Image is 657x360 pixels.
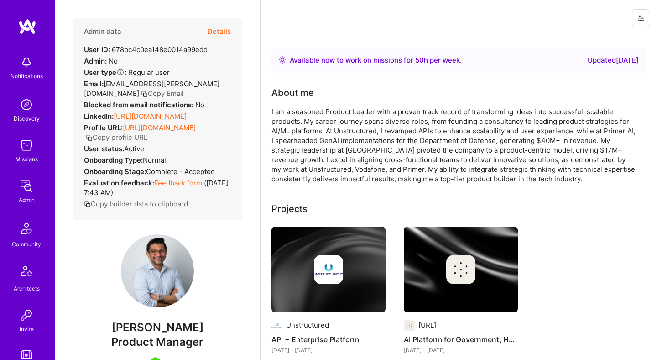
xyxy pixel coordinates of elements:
div: Invite [20,324,34,334]
strong: User type : [84,68,126,77]
span: Active [124,144,144,153]
img: Community [16,217,37,239]
strong: Onboarding Type: [84,156,143,164]
img: logo [18,18,36,35]
strong: User ID: [84,45,110,54]
span: Complete - Accepted [146,167,215,176]
img: bell [17,53,36,71]
i: icon Copy [141,90,148,97]
div: [URL] [418,320,436,330]
h4: API + Enterprise Platform [271,334,386,345]
button: Copy profile URL [86,132,147,142]
button: Details [208,18,231,45]
h4: Admin data [84,27,121,36]
i: Help [116,68,125,76]
div: Discovery [14,114,40,123]
img: Company logo [314,255,343,284]
img: admin teamwork [17,177,36,195]
a: [URL][DOMAIN_NAME] [123,123,196,132]
span: 50 [415,56,424,64]
span: normal [143,156,166,164]
div: 678bc4c0ea148e0014a99edd [84,45,208,54]
strong: Admin: [84,57,107,65]
div: No [84,100,204,110]
strong: Onboarding Stage: [84,167,146,176]
span: Product Manager [111,335,203,349]
strong: LinkedIn: [84,112,114,121]
img: Company logo [271,320,282,331]
div: Available now to work on missions for h per week . [290,55,462,66]
div: Architects [14,284,40,293]
img: tokens [21,350,32,359]
img: Invite [17,306,36,324]
div: Notifications [10,71,43,81]
i: icon Copy [84,201,91,208]
i: icon Copy [86,134,93,141]
span: [PERSON_NAME] [73,321,242,334]
img: Availability [279,56,286,64]
strong: Profile URL: [84,123,123,132]
strong: Evaluation feedback: [84,179,154,187]
div: Admin [19,195,35,205]
div: [DATE] - [DATE] [271,345,386,355]
strong: User status: [84,144,124,153]
img: cover [404,227,518,312]
div: Missions [16,154,38,164]
div: Projects [271,202,308,216]
div: No [84,56,118,66]
h4: AI Platform for Government, Healthcare, and Finance [404,334,518,345]
img: teamwork [17,136,36,154]
strong: Blocked from email notifications: [84,101,195,109]
button: Copy Email [141,89,184,98]
div: ( [DATE] 7:43 AM ) [84,178,231,197]
img: Company logo [446,255,475,284]
div: Unstructured [286,320,329,330]
img: User Avatar [121,234,194,307]
a: [URL][DOMAIN_NAME] [114,112,187,121]
div: [DATE] - [DATE] [404,345,518,355]
img: Company logo [404,320,415,331]
div: I am a seasoned Product Leader with a proven track record of transforming ideas into successful, ... [271,107,636,184]
a: Feedback form [154,179,202,187]
span: [EMAIL_ADDRESS][PERSON_NAME][DOMAIN_NAME] [84,79,219,98]
img: discovery [17,95,36,114]
strong: Email: [84,79,104,88]
div: Updated [DATE] [588,55,639,66]
img: Architects [16,262,37,284]
img: cover [271,227,386,312]
button: Copy builder data to clipboard [84,199,188,209]
div: About me [271,86,314,100]
div: Regular user [84,68,170,77]
div: Community [12,239,41,249]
